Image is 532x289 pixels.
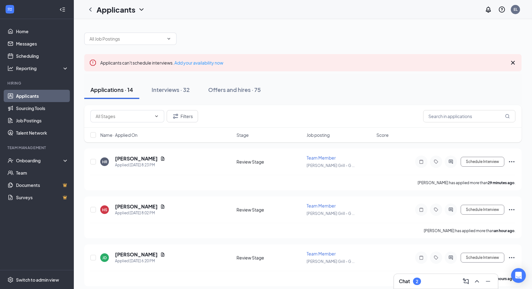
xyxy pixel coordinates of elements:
svg: Document [160,156,165,161]
a: Scheduling [16,50,69,62]
div: Review Stage [236,207,303,213]
a: Team [16,167,69,179]
span: Score [376,132,389,138]
span: Team Member [307,251,336,256]
div: Interviews · 32 [152,86,190,93]
div: Applications · 14 [90,86,133,93]
span: Team Member [307,155,336,160]
div: Team Management [7,145,67,150]
button: Schedule Interview [461,157,504,167]
svg: ComposeMessage [462,278,470,285]
div: EL [514,7,518,12]
svg: Document [160,204,165,209]
svg: ChevronLeft [87,6,94,13]
div: Review Stage [236,159,303,165]
span: [PERSON_NAME] Grill - G ... [307,211,355,216]
input: All Stages [96,113,152,120]
svg: Tag [432,207,440,212]
p: [PERSON_NAME] has applied more than . [424,228,515,233]
a: Home [16,25,69,38]
div: Applied [DATE] 8:23 PM [115,162,165,168]
h5: [PERSON_NAME] [115,203,158,210]
svg: Ellipses [508,158,515,165]
svg: Note [418,255,425,260]
svg: Settings [7,277,14,283]
svg: Note [418,207,425,212]
svg: Filter [172,113,179,120]
h5: [PERSON_NAME] [115,251,158,258]
div: JD [102,255,107,260]
div: Switch to admin view [16,277,59,283]
svg: ChevronDown [166,36,171,41]
svg: ActiveChat [447,207,455,212]
svg: ChevronDown [154,114,159,119]
span: Name · Applied On [100,132,137,138]
svg: Cross [509,59,517,66]
svg: WorkstreamLogo [7,6,13,12]
svg: Minimize [484,278,492,285]
input: All Job Postings [89,35,164,42]
div: 2 [416,279,418,284]
a: Job Postings [16,114,69,127]
svg: Ellipses [508,206,515,213]
svg: UserCheck [7,157,14,164]
h3: Chat [399,278,410,285]
span: Team Member [307,203,336,208]
div: HR [102,159,107,164]
svg: Notifications [485,6,492,13]
button: Minimize [483,276,493,286]
div: Onboarding [16,157,63,164]
h1: Applicants [97,4,135,15]
svg: Ellipses [508,254,515,261]
a: Messages [16,38,69,50]
a: Sourcing Tools [16,102,69,114]
div: Open Intercom Messenger [511,268,526,283]
span: [PERSON_NAME] Grill - G ... [307,259,355,264]
a: Talent Network [16,127,69,139]
span: [PERSON_NAME] Grill - G ... [307,163,355,168]
a: SurveysCrown [16,191,69,204]
svg: ActiveChat [447,159,455,164]
div: Reporting [16,65,69,71]
svg: MagnifyingGlass [505,114,510,119]
input: Search in applications [423,110,515,122]
button: Filter Filters [167,110,198,122]
button: Schedule Interview [461,205,504,215]
p: [PERSON_NAME] has applied more than . [418,180,515,185]
h5: [PERSON_NAME] [115,155,158,162]
div: Applied [DATE] 8:02 PM [115,210,165,216]
svg: Error [89,59,97,66]
b: 29 minutes ago [488,180,514,185]
b: 3 hours ago [494,276,514,281]
svg: Collapse [59,6,66,13]
svg: QuestionInfo [498,6,506,13]
svg: Note [418,159,425,164]
svg: ActiveChat [447,255,455,260]
svg: Tag [432,255,440,260]
svg: Document [160,252,165,257]
button: ChevronUp [472,276,482,286]
a: DocumentsCrown [16,179,69,191]
svg: Tag [432,159,440,164]
div: Hiring [7,81,67,86]
b: an hour ago [494,228,514,233]
span: Job posting [307,132,330,138]
div: HS [102,207,107,212]
button: ComposeMessage [461,276,471,286]
a: Add your availability now [174,60,223,65]
svg: ChevronUp [473,278,481,285]
span: Stage [236,132,249,138]
button: Schedule Interview [461,253,504,263]
a: Applicants [16,90,69,102]
svg: ChevronDown [138,6,145,13]
div: Offers and hires · 75 [208,86,261,93]
span: Applicants can't schedule interviews. [100,60,223,65]
div: Applied [DATE] 6:20 PM [115,258,165,264]
svg: Analysis [7,65,14,71]
div: Review Stage [236,255,303,261]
